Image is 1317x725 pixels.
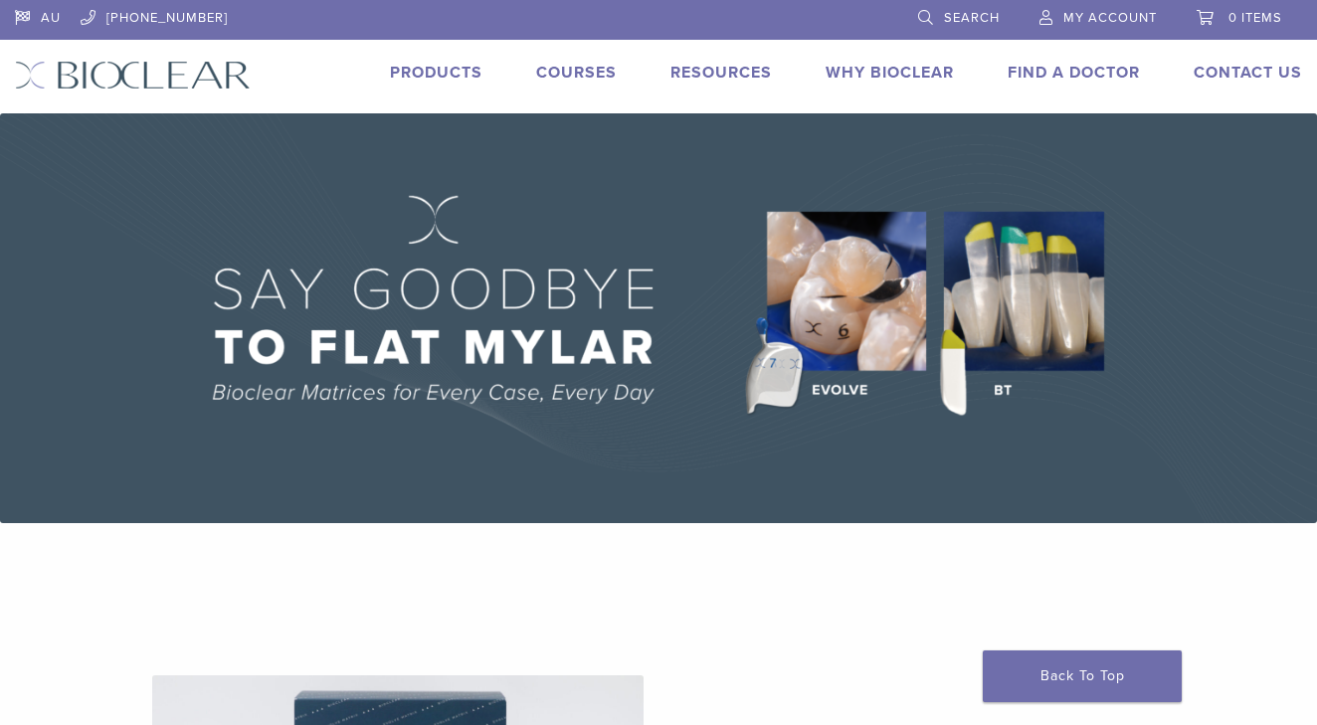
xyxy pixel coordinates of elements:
[944,10,1000,26] span: Search
[983,650,1182,702] a: Back To Top
[1008,63,1140,83] a: Find A Doctor
[390,544,416,570] button: Close
[33,578,382,608] p: Your October Deals Have Arrived!
[670,63,772,83] a: Resources
[826,63,954,83] a: Why Bioclear
[33,638,215,658] a: [URL][DOMAIN_NAME]
[1228,10,1282,26] span: 0 items
[15,61,251,90] img: Bioclear
[1063,10,1157,26] span: My Account
[536,63,617,83] a: Courses
[1194,63,1302,83] a: Contact Us
[390,63,482,83] a: Products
